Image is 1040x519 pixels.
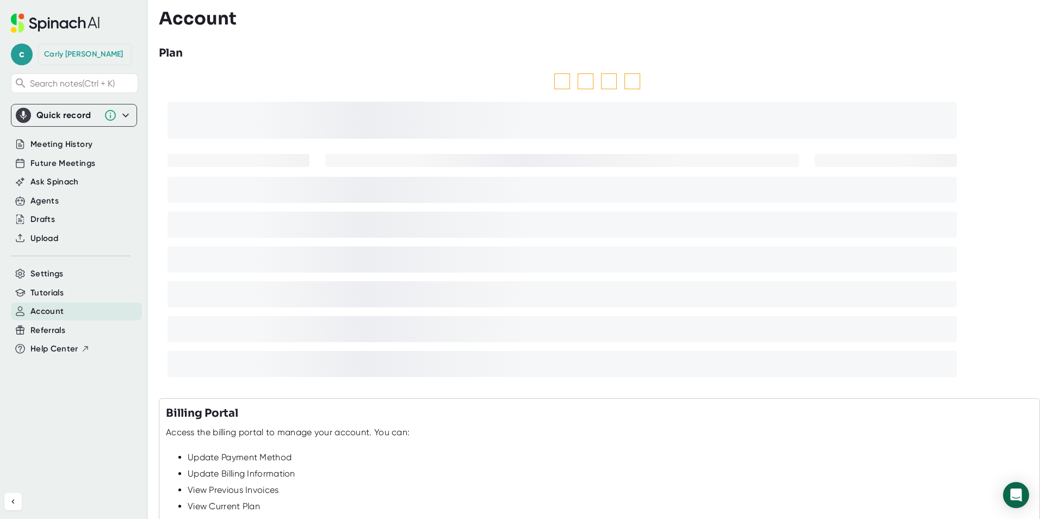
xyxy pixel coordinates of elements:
h3: Account [159,8,237,29]
div: Open Intercom Messenger [1003,482,1029,508]
h3: Billing Portal [166,405,238,422]
button: Drafts [30,213,55,226]
div: Update Billing Information [188,468,1033,479]
button: Settings [30,268,64,280]
span: Help Center [30,343,78,355]
button: Tutorials [30,287,64,299]
div: Carly Colgan [44,50,123,59]
div: Access the billing portal to manage your account. You can: [166,427,410,438]
button: Upload [30,232,58,245]
div: Quick record [36,110,98,121]
button: Agents [30,195,59,207]
span: c [11,44,33,65]
button: Account [30,305,64,318]
div: Update Payment Method [188,452,1033,463]
button: Future Meetings [30,157,95,170]
button: Collapse sidebar [4,493,22,510]
button: Meeting History [30,138,92,151]
div: View Previous Invoices [188,485,1033,496]
span: Search notes (Ctrl + K) [30,78,135,89]
button: Help Center [30,343,90,355]
div: View Current Plan [188,501,1033,512]
div: Quick record [16,104,132,126]
button: Ask Spinach [30,176,79,188]
h3: Plan [159,45,183,61]
button: Referrals [30,324,65,337]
